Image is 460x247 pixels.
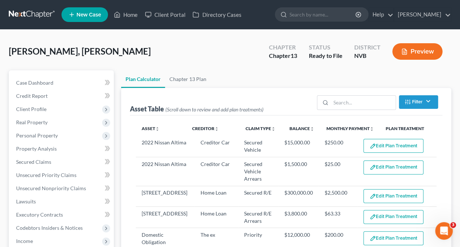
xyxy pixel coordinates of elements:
img: edit-pencil-c1479a1de80d8dea1e2430c2f745a3c6a07e9d7aa2eeffe225670001d78357a8.svg [370,193,376,199]
button: Filter [399,95,438,109]
a: Creditorunfold_more [192,126,219,131]
div: Chapter [269,52,297,60]
td: 2022 Nissan Altima [136,136,194,157]
a: Chapter 13 Plan [165,70,211,88]
td: [STREET_ADDRESS] [136,186,194,206]
span: (Scroll down to review and add plan treatments) [165,106,263,113]
span: Client Profile [16,106,46,112]
a: Property Analysis [10,142,114,155]
a: Balanceunfold_more [289,126,314,131]
span: 3 [450,222,456,228]
span: Codebtors Insiders & Notices [16,225,83,231]
button: Edit Plan Treatment [363,231,423,245]
a: Unsecured Nonpriority Claims [10,182,114,195]
div: Ready to File [309,52,343,60]
button: Edit Plan Treatment [363,139,423,153]
i: unfold_more [214,127,219,131]
td: 2022 Nissan Altima [136,157,194,186]
span: Case Dashboard [16,80,53,86]
td: $63.33 [318,207,358,228]
button: Edit Plan Treatment [363,189,423,203]
i: unfold_more [310,127,314,131]
span: 13 [291,52,297,59]
td: $3,800.00 [278,207,318,228]
a: [PERSON_NAME] [394,8,451,21]
div: Status [309,43,343,52]
span: New Case [76,12,101,18]
span: Unsecured Priority Claims [16,172,76,178]
a: Claim Typeunfold_more [246,126,276,131]
a: Assetunfold_more [142,126,160,131]
td: Creditor Car [194,136,238,157]
a: Plan Calculator [121,70,165,88]
i: unfold_more [155,127,160,131]
span: Personal Property [16,132,58,139]
a: Secured Claims [10,155,114,169]
td: Home Loan [194,207,238,228]
td: Secured Vehicle Arrears [238,157,278,186]
img: edit-pencil-c1479a1de80d8dea1e2430c2f745a3c6a07e9d7aa2eeffe225670001d78357a8.svg [370,214,376,220]
td: $2,500.00 [318,186,358,206]
button: Edit Plan Treatment [363,161,423,174]
td: [STREET_ADDRESS] [136,207,194,228]
span: Real Property [16,119,48,125]
input: Search by name... [289,8,356,21]
span: [PERSON_NAME], [PERSON_NAME] [9,46,151,56]
td: $25.00 [318,157,358,186]
td: Home Loan [194,186,238,206]
span: Executory Contracts [16,211,63,218]
a: Credit Report [10,89,114,103]
td: Secured R/E [238,186,278,206]
span: Credit Report [16,93,48,99]
th: Plan Treatment [379,121,437,136]
img: edit-pencil-c1479a1de80d8dea1e2430c2f745a3c6a07e9d7aa2eeffe225670001d78357a8.svg [370,235,376,242]
i: unfold_more [369,127,374,131]
td: $300,000.00 [278,186,318,206]
input: Search... [331,96,396,110]
iframe: Intercom live chat [435,222,453,240]
td: $1,500.00 [278,157,318,186]
i: unfold_more [271,127,276,131]
span: Lawsuits [16,198,36,204]
div: Asset Table [130,104,263,113]
button: Edit Plan Treatment [363,210,423,224]
td: Secured Vehicle [238,136,278,157]
a: Lawsuits [10,195,114,208]
a: Help [369,8,393,21]
td: Creditor Car [194,157,238,186]
span: Unsecured Nonpriority Claims [16,185,86,191]
td: $250.00 [318,136,358,157]
div: Chapter [269,43,297,52]
button: Preview [392,43,442,60]
div: District [354,43,381,52]
div: NVB [354,52,381,60]
a: Unsecured Priority Claims [10,169,114,182]
span: Property Analysis [16,145,57,152]
span: Income [16,238,33,244]
img: edit-pencil-c1479a1de80d8dea1e2430c2f745a3c6a07e9d7aa2eeffe225670001d78357a8.svg [370,164,376,170]
a: Executory Contracts [10,208,114,221]
a: Monthly Paymentunfold_more [326,126,374,131]
a: Client Portal [141,8,189,21]
td: Secured R/E Arrears [238,207,278,228]
img: edit-pencil-c1479a1de80d8dea1e2430c2f745a3c6a07e9d7aa2eeffe225670001d78357a8.svg [370,143,376,149]
a: Home [110,8,141,21]
span: Secured Claims [16,159,51,165]
a: Directory Cases [189,8,245,21]
a: Case Dashboard [10,76,114,89]
td: $15,000.00 [278,136,318,157]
